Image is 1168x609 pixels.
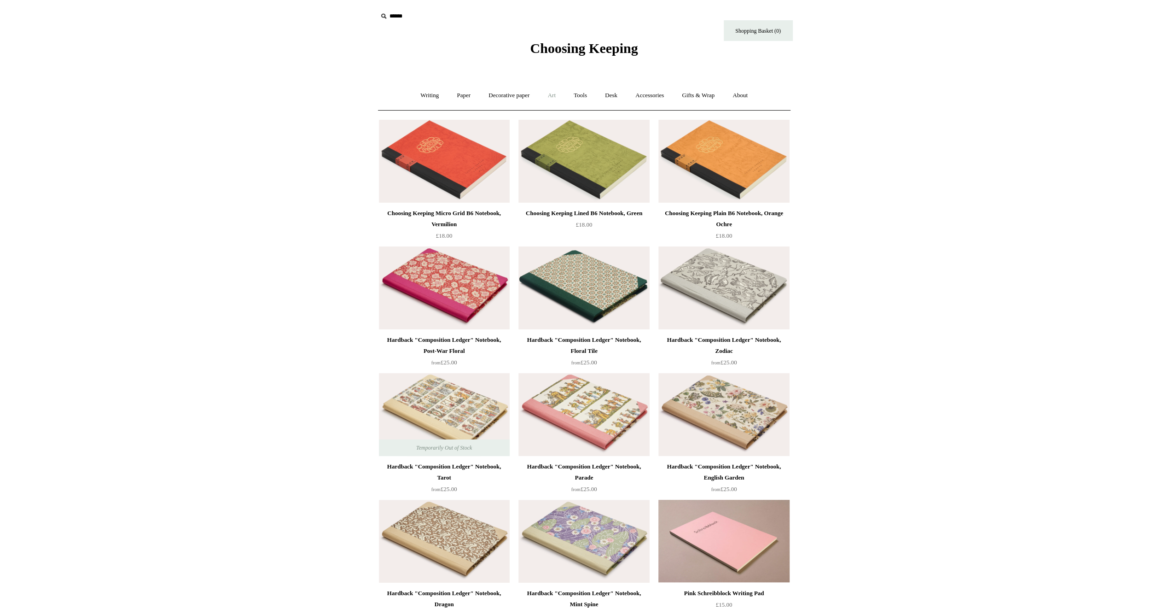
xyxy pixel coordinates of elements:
[658,373,789,456] img: Hardback "Composition Ledger" Notebook, English Garden
[661,461,787,483] div: Hardback "Composition Ledger" Notebook, English Garden
[530,48,638,54] a: Choosing Keeping
[379,208,510,246] a: Choosing Keeping Micro Grid B6 Notebook, Vermilion £18.00
[518,120,649,203] img: Choosing Keeping Lined B6 Notebook, Green
[480,83,538,108] a: Decorative paper
[379,334,510,372] a: Hardback "Composition Ledger" Notebook, Post-War Floral from£25.00
[379,500,510,583] a: Hardback "Composition Ledger" Notebook, Dragon Hardback "Composition Ledger" Notebook, Dragon
[724,83,756,108] a: About
[711,360,721,365] span: from
[658,500,789,583] a: Pink Schreibblock Writing Pad Pink Schreibblock Writing Pad
[571,360,581,365] span: from
[518,500,649,583] a: Hardback "Composition Ledger" Notebook, Mint Spine Hardback "Composition Ledger" Notebook, Mint S...
[436,232,453,239] span: £18.00
[658,208,789,246] a: Choosing Keeping Plain B6 Notebook, Orange Ochre £18.00
[379,246,510,329] img: Hardback "Composition Ledger" Notebook, Post-War Floral
[658,120,789,203] a: Choosing Keeping Plain B6 Notebook, Orange Ochre Choosing Keeping Plain B6 Notebook, Orange Ochre
[716,232,732,239] span: £18.00
[407,439,481,456] span: Temporarily Out of Stock
[381,208,507,230] div: Choosing Keeping Micro Grid B6 Notebook, Vermilion
[658,246,789,329] img: Hardback "Composition Ledger" Notebook, Zodiac
[711,487,721,492] span: from
[597,83,626,108] a: Desk
[521,461,647,483] div: Hardback "Composition Ledger" Notebook, Parade
[576,221,593,228] span: £18.00
[379,500,510,583] img: Hardback "Composition Ledger" Notebook, Dragon
[431,487,441,492] span: from
[448,83,479,108] a: Paper
[518,500,649,583] img: Hardback "Composition Ledger" Notebook, Mint Spine
[521,208,647,219] div: Choosing Keeping Lined B6 Notebook, Green
[658,246,789,329] a: Hardback "Composition Ledger" Notebook, Zodiac Hardback "Composition Ledger" Notebook, Zodiac
[658,500,789,583] img: Pink Schreibblock Writing Pad
[724,20,793,41] a: Shopping Basket (0)
[379,373,510,456] a: Hardback "Composition Ledger" Notebook, Tarot Hardback "Composition Ledger" Notebook, Tarot Tempo...
[431,359,457,366] span: £25.00
[716,601,732,608] span: £15.00
[518,373,649,456] a: Hardback "Composition Ledger" Notebook, Parade Hardback "Composition Ledger" Notebook, Parade
[540,83,564,108] a: Art
[431,486,457,492] span: £25.00
[521,334,647,357] div: Hardback "Composition Ledger" Notebook, Floral Tile
[379,120,510,203] img: Choosing Keeping Micro Grid B6 Notebook, Vermilion
[658,373,789,456] a: Hardback "Composition Ledger" Notebook, English Garden Hardback "Composition Ledger" Notebook, En...
[379,246,510,329] a: Hardback "Composition Ledger" Notebook, Post-War Floral Hardback "Composition Ledger" Notebook, P...
[412,83,447,108] a: Writing
[711,359,737,366] span: £25.00
[530,41,638,56] span: Choosing Keeping
[565,83,595,108] a: Tools
[518,246,649,329] img: Hardback "Composition Ledger" Notebook, Floral Tile
[658,120,789,203] img: Choosing Keeping Plain B6 Notebook, Orange Ochre
[518,334,649,372] a: Hardback "Composition Ledger" Notebook, Floral Tile from£25.00
[571,487,581,492] span: from
[661,334,787,357] div: Hardback "Composition Ledger" Notebook, Zodiac
[518,208,649,246] a: Choosing Keeping Lined B6 Notebook, Green £18.00
[518,373,649,456] img: Hardback "Composition Ledger" Notebook, Parade
[627,83,672,108] a: Accessories
[379,461,510,499] a: Hardback "Composition Ledger" Notebook, Tarot from£25.00
[571,486,597,492] span: £25.00
[571,359,597,366] span: £25.00
[711,486,737,492] span: £25.00
[431,360,441,365] span: from
[379,120,510,203] a: Choosing Keeping Micro Grid B6 Notebook, Vermilion Choosing Keeping Micro Grid B6 Notebook, Vermi...
[518,246,649,329] a: Hardback "Composition Ledger" Notebook, Floral Tile Hardback "Composition Ledger" Notebook, Flora...
[518,461,649,499] a: Hardback "Composition Ledger" Notebook, Parade from£25.00
[658,461,789,499] a: Hardback "Composition Ledger" Notebook, English Garden from£25.00
[518,120,649,203] a: Choosing Keeping Lined B6 Notebook, Green Choosing Keeping Lined B6 Notebook, Green
[674,83,723,108] a: Gifts & Wrap
[658,334,789,372] a: Hardback "Composition Ledger" Notebook, Zodiac from£25.00
[661,588,787,599] div: Pink Schreibblock Writing Pad
[379,373,510,456] img: Hardback "Composition Ledger" Notebook, Tarot
[381,334,507,357] div: Hardback "Composition Ledger" Notebook, Post-War Floral
[381,461,507,483] div: Hardback "Composition Ledger" Notebook, Tarot
[661,208,787,230] div: Choosing Keeping Plain B6 Notebook, Orange Ochre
